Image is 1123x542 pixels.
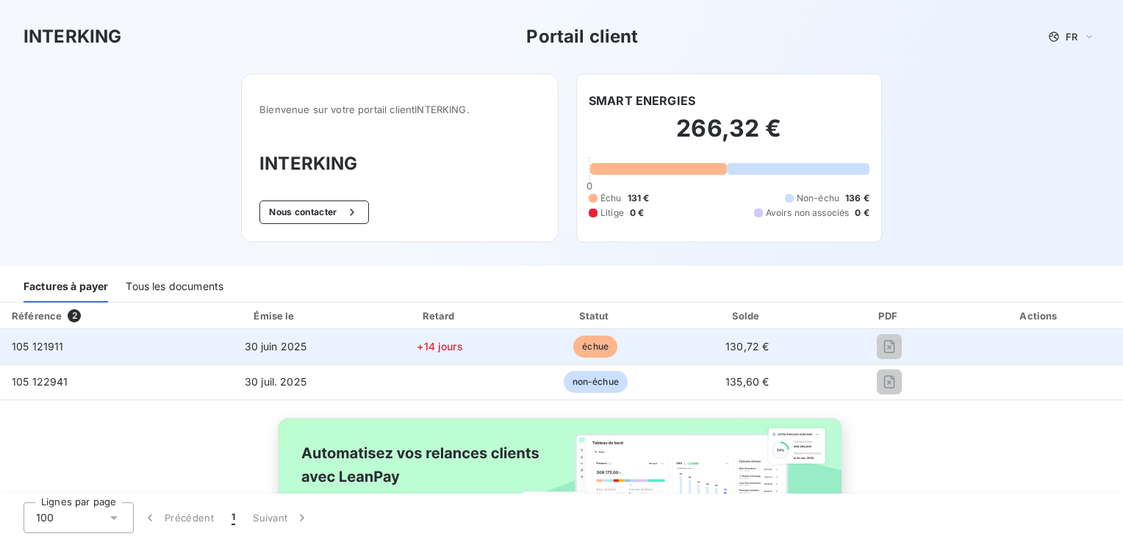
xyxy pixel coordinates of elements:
[259,104,540,115] span: Bienvenue sur votre portail client INTERKING .
[675,308,819,323] div: Solde
[630,206,644,220] span: 0 €
[223,502,244,533] button: 1
[12,310,62,322] div: Référence
[628,192,650,205] span: 131 €
[725,375,769,388] span: 135,60 €
[855,206,869,220] span: 0 €
[600,192,622,205] span: Échu
[725,340,769,353] span: 130,72 €
[259,200,368,224] button: Nous contacter
[600,206,624,220] span: Litige
[24,24,121,50] h3: INTERKING
[12,340,64,353] span: 105 121911
[522,308,670,323] div: Statut
[193,308,358,323] div: Émise le
[24,272,108,303] div: Factures à payer
[417,340,462,353] span: +14 jours
[126,272,223,303] div: Tous les documents
[134,502,223,533] button: Précédent
[245,375,306,388] span: 30 juil. 2025
[68,309,81,322] span: 2
[825,308,954,323] div: PDF
[766,206,850,220] span: Avoirs non associés
[365,308,516,323] div: Retard
[564,371,628,393] span: non-échue
[526,24,638,50] h3: Portail client
[589,114,869,158] h2: 266,32 €
[586,180,592,192] span: 0
[573,336,617,358] span: échue
[232,510,235,525] span: 1
[589,92,695,109] h6: SMART ENERGIES
[244,502,318,533] button: Suivant
[36,510,54,525] span: 100
[245,340,307,353] span: 30 juin 2025
[797,192,839,205] span: Non-échu
[12,375,68,388] span: 105 122941
[259,151,540,177] h3: INTERKING
[845,192,869,205] span: 136 €
[960,308,1120,323] div: Actions
[1066,31,1077,43] span: FR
